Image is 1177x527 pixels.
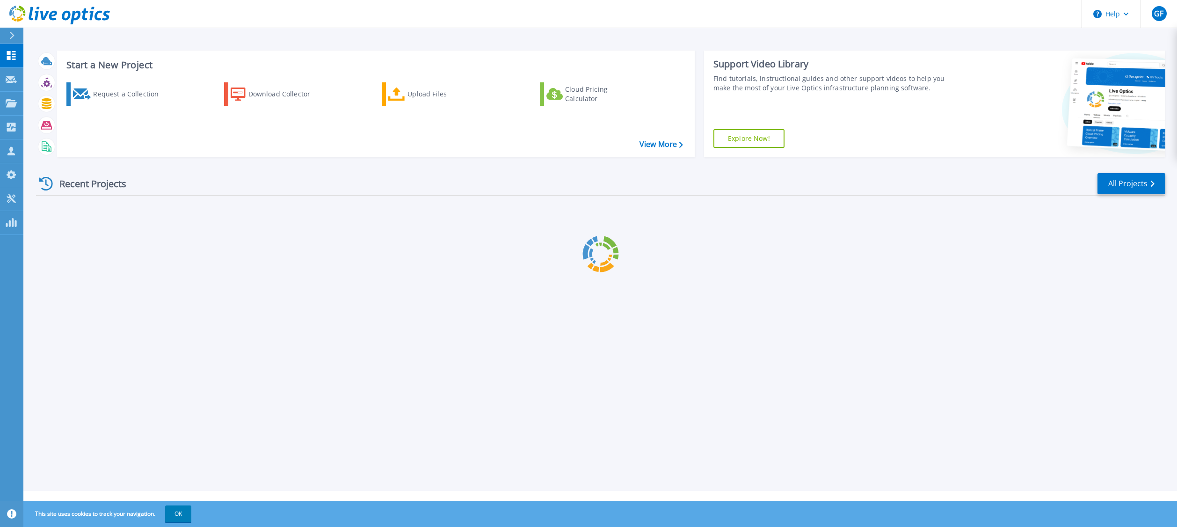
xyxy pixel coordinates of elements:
[639,140,683,149] a: View More
[66,60,683,70] h3: Start a New Project
[1097,173,1165,194] a: All Projects
[1154,10,1163,17] span: GF
[565,85,640,103] div: Cloud Pricing Calculator
[248,85,323,103] div: Download Collector
[66,82,171,106] a: Request a Collection
[713,58,952,70] div: Support Video Library
[93,85,168,103] div: Request a Collection
[165,505,191,522] button: OK
[540,82,644,106] a: Cloud Pricing Calculator
[36,172,139,195] div: Recent Projects
[713,129,785,148] a: Explore Now!
[407,85,482,103] div: Upload Files
[224,82,328,106] a: Download Collector
[713,74,952,93] div: Find tutorials, instructional guides and other support videos to help you make the most of your L...
[382,82,486,106] a: Upload Files
[26,505,191,522] span: This site uses cookies to track your navigation.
